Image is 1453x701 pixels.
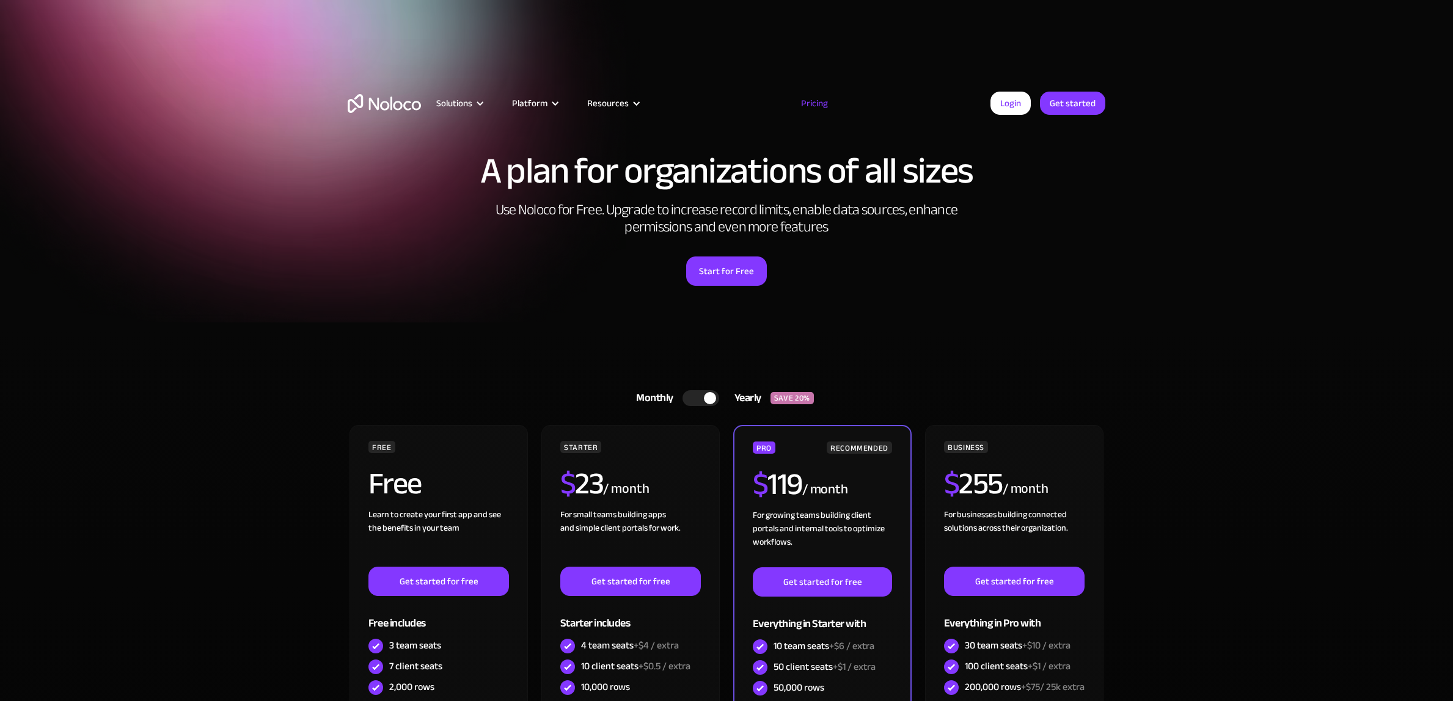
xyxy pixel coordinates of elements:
a: Get started for free [944,567,1085,596]
div: For growing teams building client portals and internal tools to optimize workflows. [753,509,892,567]
div: Platform [497,95,572,111]
div: / month [802,480,848,499]
div: Free includes [368,596,509,636]
div: 4 team seats [581,639,679,652]
span: +$0.5 / extra [639,657,690,675]
div: STARTER [560,441,601,453]
div: BUSINESS [944,441,988,453]
div: 30 team seats [965,639,1071,652]
h2: 23 [560,468,604,499]
h1: A plan for organizations of all sizes [348,153,1105,189]
span: $ [753,456,768,513]
a: Get started for free [753,567,892,597]
a: Get started for free [368,567,509,596]
a: home [348,94,421,113]
div: 10 team seats [774,639,874,653]
div: / month [603,479,649,499]
div: 7 client seats [389,659,442,673]
div: RECOMMENDED [827,441,892,454]
span: +$75/ 25k extra [1021,678,1085,696]
a: Start for Free [686,256,767,286]
span: +$1 / extra [833,658,876,676]
div: 10,000 rows [581,680,630,694]
h2: 119 [753,469,802,499]
div: Platform [512,95,547,111]
span: +$6 / extra [829,637,874,655]
div: Starter includes [560,596,701,636]
h2: Free [368,468,422,499]
div: For businesses building connected solutions across their organization. ‍ [944,508,1085,567]
div: For small teams building apps and simple client portals for work. ‍ [560,508,701,567]
h2: Use Noloco for Free. Upgrade to increase record limits, enable data sources, enhance permissions ... [482,202,971,236]
div: Resources [572,95,653,111]
a: Login [990,92,1031,115]
div: FREE [368,441,395,453]
span: $ [944,455,959,512]
div: PRO [753,441,775,454]
h2: 255 [944,468,1003,499]
div: Solutions [436,95,472,111]
span: +$4 / extra [634,636,679,655]
div: Yearly [719,389,770,407]
div: SAVE 20% [770,392,814,404]
div: Monthly [621,389,683,407]
span: $ [560,455,576,512]
div: Learn to create your first app and see the benefits in your team ‍ [368,508,509,567]
div: 50,000 rows [774,681,824,694]
div: 3 team seats [389,639,441,652]
div: 2,000 rows [389,680,434,694]
a: Get started for free [560,567,701,596]
span: +$1 / extra [1028,657,1071,675]
div: 100 client seats [965,659,1071,673]
div: Solutions [421,95,497,111]
div: Everything in Pro with [944,596,1085,636]
a: Get started [1040,92,1105,115]
span: +$10 / extra [1022,636,1071,655]
div: 200,000 rows [965,680,1085,694]
div: Resources [587,95,629,111]
div: / month [1003,479,1049,499]
div: 10 client seats [581,659,690,673]
div: 50 client seats [774,660,876,674]
a: Pricing [786,95,843,111]
div: Everything in Starter with [753,597,892,636]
